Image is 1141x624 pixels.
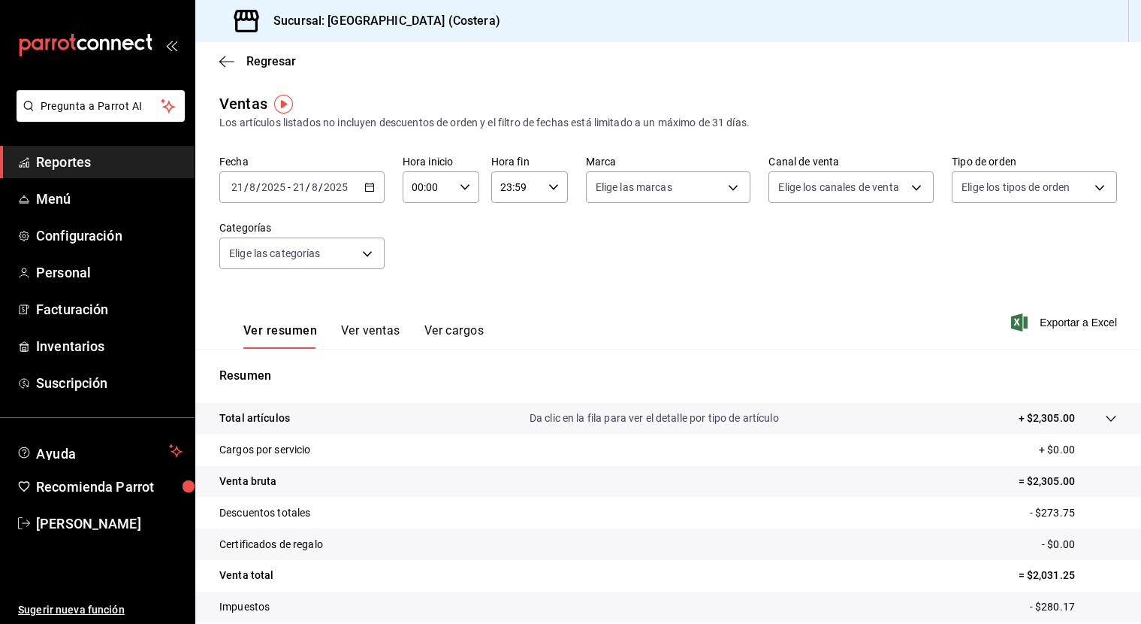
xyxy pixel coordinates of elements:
[1014,314,1117,332] button: Exportar a Excel
[274,95,293,114] img: Tooltip marker
[491,156,568,167] label: Hora fin
[261,181,286,193] input: ----
[219,537,323,553] p: Certificados de regalo
[961,180,1070,195] span: Elige los tipos de orden
[219,442,311,458] p: Cargos por servicio
[231,181,244,193] input: --
[36,262,183,283] span: Personal
[36,513,183,534] span: [PERSON_NAME]
[586,156,751,167] label: Marca
[292,181,306,193] input: --
[1030,505,1117,521] p: - $273.75
[1030,599,1117,615] p: - $280.17
[219,223,385,233] label: Categorías
[165,39,177,51] button: open_drawer_menu
[17,90,185,122] button: Pregunta a Parrot AI
[219,474,276,489] p: Venta bruta
[36,442,163,460] span: Ayuda
[341,323,400,349] button: Ver ventas
[219,156,385,167] label: Fecha
[41,98,161,114] span: Pregunta a Parrot AI
[36,189,183,209] span: Menú
[256,181,261,193] span: /
[36,477,183,497] span: Recomienda Parrot
[229,246,321,261] span: Elige las categorías
[11,109,185,125] a: Pregunta a Parrot AI
[318,181,323,193] span: /
[36,336,183,356] span: Inventarios
[36,152,183,172] span: Reportes
[219,410,290,426] p: Total artículos
[219,92,267,115] div: Ventas
[288,181,291,193] span: -
[1019,410,1075,426] p: + $2,305.00
[219,505,310,521] p: Descuentos totales
[249,181,256,193] input: --
[219,599,270,615] p: Impuestos
[530,410,779,426] p: Da clic en la fila para ver el detalle por tipo de artículo
[36,299,183,320] span: Facturación
[261,12,500,30] h3: Sucursal: [GEOGRAPHIC_DATA] (Costera)
[243,323,317,349] button: Ver resumen
[952,156,1117,167] label: Tipo de orden
[219,115,1117,131] div: Los artículos listados no incluyen descuentos de orden y el filtro de fechas está limitado a un m...
[403,156,479,167] label: Hora inicio
[244,181,249,193] span: /
[219,568,273,583] p: Venta total
[18,602,183,618] span: Sugerir nueva función
[36,373,183,393] span: Suscripción
[1039,442,1117,458] p: + $0.00
[323,181,349,193] input: ----
[243,323,484,349] div: navigation tabs
[1019,568,1117,583] p: = $2,031.25
[1019,474,1117,489] p: = $2,305.00
[219,367,1117,385] p: Resumen
[246,54,296,68] span: Regresar
[596,180,672,195] span: Elige las marcas
[36,226,183,246] span: Configuración
[778,180,898,195] span: Elige los canales de venta
[768,156,934,167] label: Canal de venta
[306,181,310,193] span: /
[1042,537,1117,553] p: - $0.00
[311,181,318,193] input: --
[424,323,484,349] button: Ver cargos
[219,54,296,68] button: Regresar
